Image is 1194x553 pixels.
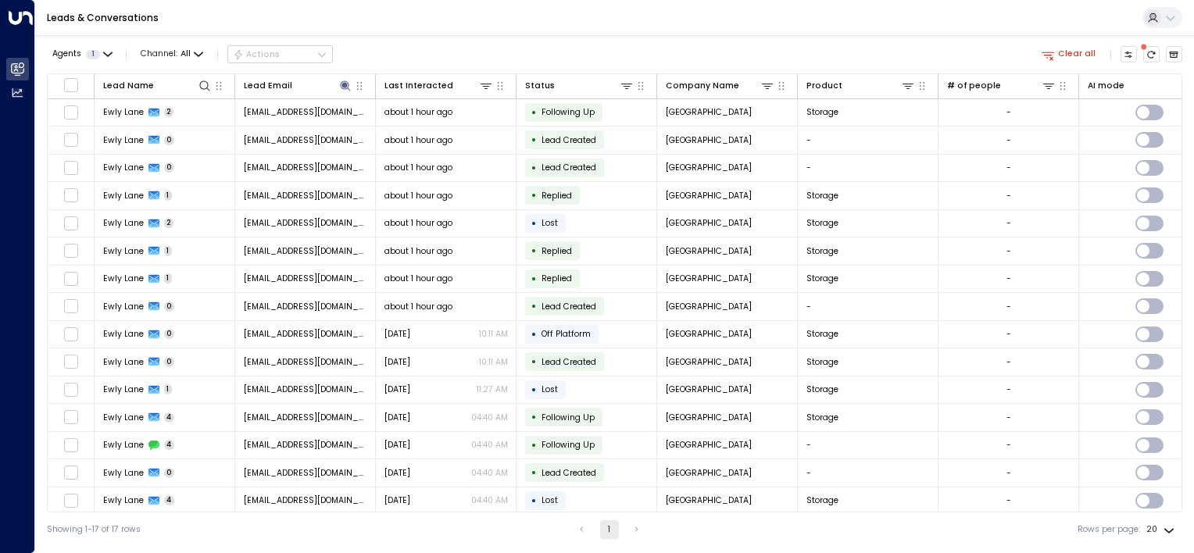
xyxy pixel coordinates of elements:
[1006,384,1011,395] div: -
[63,437,78,452] span: Toggle select row
[103,439,144,451] span: Ewly Lane
[47,11,159,24] a: Leads & Conversations
[806,384,838,395] span: Storage
[798,293,938,320] td: -
[542,134,596,146] span: Lead Created
[164,357,175,367] span: 0
[806,494,838,506] span: Storage
[384,356,410,368] span: Oct 04, 2025
[384,467,410,479] span: Sep 13, 2025
[227,45,333,64] button: Actions
[531,407,537,427] div: •
[384,217,452,229] span: about 1 hour ago
[244,439,367,451] span: chirumiruhentai@gmail.com
[103,356,144,368] span: Ewly Lane
[63,466,78,480] span: Toggle select row
[103,494,144,506] span: Ewly Lane
[244,190,367,202] span: chirumiruhentai@gmail.com
[63,382,78,397] span: Toggle select row
[1006,217,1011,229] div: -
[798,432,938,459] td: -
[542,494,558,506] span: Lost
[1037,46,1101,62] button: Clear all
[164,412,175,423] span: 4
[471,439,508,451] p: 04:40 AM
[164,384,173,394] span: 1
[806,245,838,257] span: Storage
[531,491,537,511] div: •
[244,301,367,312] span: chirumiruhentai@gmail.com
[531,102,537,123] div: •
[164,191,173,201] span: 1
[103,106,144,118] span: Ewly Lane
[531,435,537,455] div: •
[244,245,367,257] span: chirumiruhentai@gmail.com
[666,439,752,451] span: Space Station
[798,459,938,487] td: -
[1006,273,1011,284] div: -
[63,410,78,425] span: Toggle select row
[525,78,635,93] div: Status
[1006,162,1011,173] div: -
[1143,46,1160,63] span: There are new threads available. Refresh the grid to view the latest updates.
[164,468,175,478] span: 0
[63,105,78,120] span: Toggle select row
[244,78,353,93] div: Lead Email
[63,493,78,508] span: Toggle select row
[103,134,144,146] span: Ewly Lane
[666,134,752,146] span: Space Station
[1078,523,1140,536] label: Rows per page:
[233,49,281,60] div: Actions
[244,162,367,173] span: chirumiruhentai@gmail.com
[63,160,78,175] span: Toggle select row
[479,356,508,368] p: 10:11 AM
[244,273,367,284] span: chirumiruhentai@gmail.com
[471,412,508,423] p: 04:40 AM
[1146,520,1178,539] div: 20
[384,190,452,202] span: about 1 hour ago
[244,494,367,506] span: chirumiruhentai@gmail.com
[806,217,838,229] span: Storage
[384,439,410,451] span: Sep 13, 2025
[47,523,141,536] div: Showing 1-17 of 17 rows
[471,467,508,479] p: 04:40 AM
[244,412,367,423] span: chirumiruhentai@gmail.com
[384,134,452,146] span: about 1 hour ago
[103,245,144,257] span: Ewly Lane
[531,158,537,178] div: •
[806,106,838,118] span: Storage
[666,273,752,284] span: Space Station
[1088,79,1124,93] div: AI mode
[244,467,367,479] span: chirumiruhentai@gmail.com
[384,384,410,395] span: Sep 28, 2025
[531,185,537,205] div: •
[666,301,752,312] span: Space Station
[806,78,916,93] div: Product
[666,356,752,368] span: Space Station
[531,324,537,344] div: •
[600,520,619,539] button: page 1
[244,79,292,93] div: Lead Email
[572,520,647,539] nav: pagination navigation
[542,439,595,451] span: Following Up
[244,217,367,229] span: chirumiruhentai@gmail.com
[384,245,452,257] span: about 1 hour ago
[666,217,752,229] span: Space Station
[542,356,596,368] span: Lead Created
[63,271,78,286] span: Toggle select row
[244,106,367,118] span: chirumiruhentai@gmail.com
[384,494,410,506] span: Sep 13, 2025
[384,78,494,93] div: Last Interacted
[542,162,596,173] span: Lead Created
[477,384,508,395] p: 11:27 AM
[1006,106,1011,118] div: -
[103,301,144,312] span: Ewly Lane
[244,356,367,368] span: chirumiruhentai@gmail.com
[103,217,144,229] span: Ewly Lane
[806,79,842,93] div: Product
[542,328,591,340] span: Off Platform
[471,494,508,506] p: 04:40 AM
[63,188,78,203] span: Toggle select row
[103,79,154,93] div: Lead Name
[1006,301,1011,312] div: -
